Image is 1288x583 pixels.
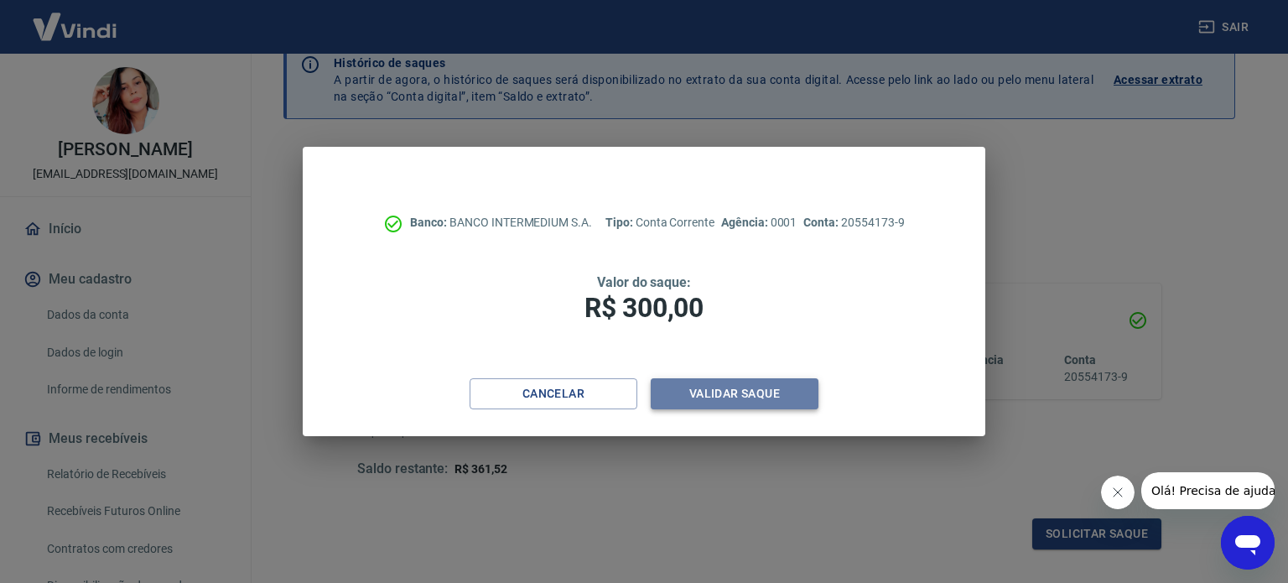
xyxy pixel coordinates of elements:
[410,216,449,229] span: Banco:
[605,214,714,232] p: Conta Corrente
[10,12,141,25] span: Olá! Precisa de ajuda?
[584,292,704,324] span: R$ 300,00
[651,378,818,409] button: Validar saque
[721,216,771,229] span: Agência:
[1221,516,1275,570] iframe: Botão para abrir a janela de mensagens
[605,216,636,229] span: Tipo:
[1101,476,1135,509] iframe: Fechar mensagem
[410,214,592,232] p: BANCO INTERMEDIUM S.A.
[721,214,797,232] p: 0001
[803,214,904,232] p: 20554173-9
[597,274,691,290] span: Valor do saque:
[470,378,637,409] button: Cancelar
[803,216,841,229] span: Conta:
[1141,472,1275,509] iframe: Mensagem da empresa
